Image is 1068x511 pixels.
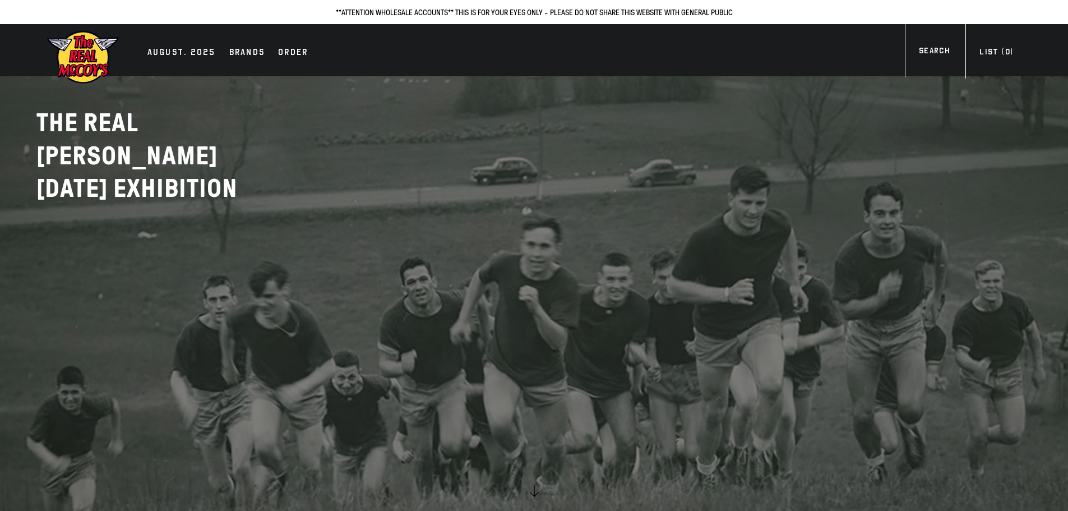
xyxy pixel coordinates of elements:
div: Order [278,45,308,61]
a: Order [272,45,313,61]
a: Search [905,45,964,60]
div: Brands [229,45,265,61]
a: List (0) [965,46,1027,61]
div: List ( ) [979,46,1013,61]
span: 0 [1005,47,1010,57]
p: **ATTENTION WHOLESALE ACCOUNTS** THIS IS FOR YOUR EYES ONLY - PLEASE DO NOT SHARE THIS WEBSITE WI... [11,6,1057,19]
p: [DATE] EXHIBITION [36,172,317,205]
a: AUGUST. 2025 [142,45,221,61]
div: Search [919,45,950,60]
img: mccoys-exhibition [47,30,119,85]
h2: THE REAL [PERSON_NAME] [36,107,317,205]
div: AUGUST. 2025 [147,45,216,61]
